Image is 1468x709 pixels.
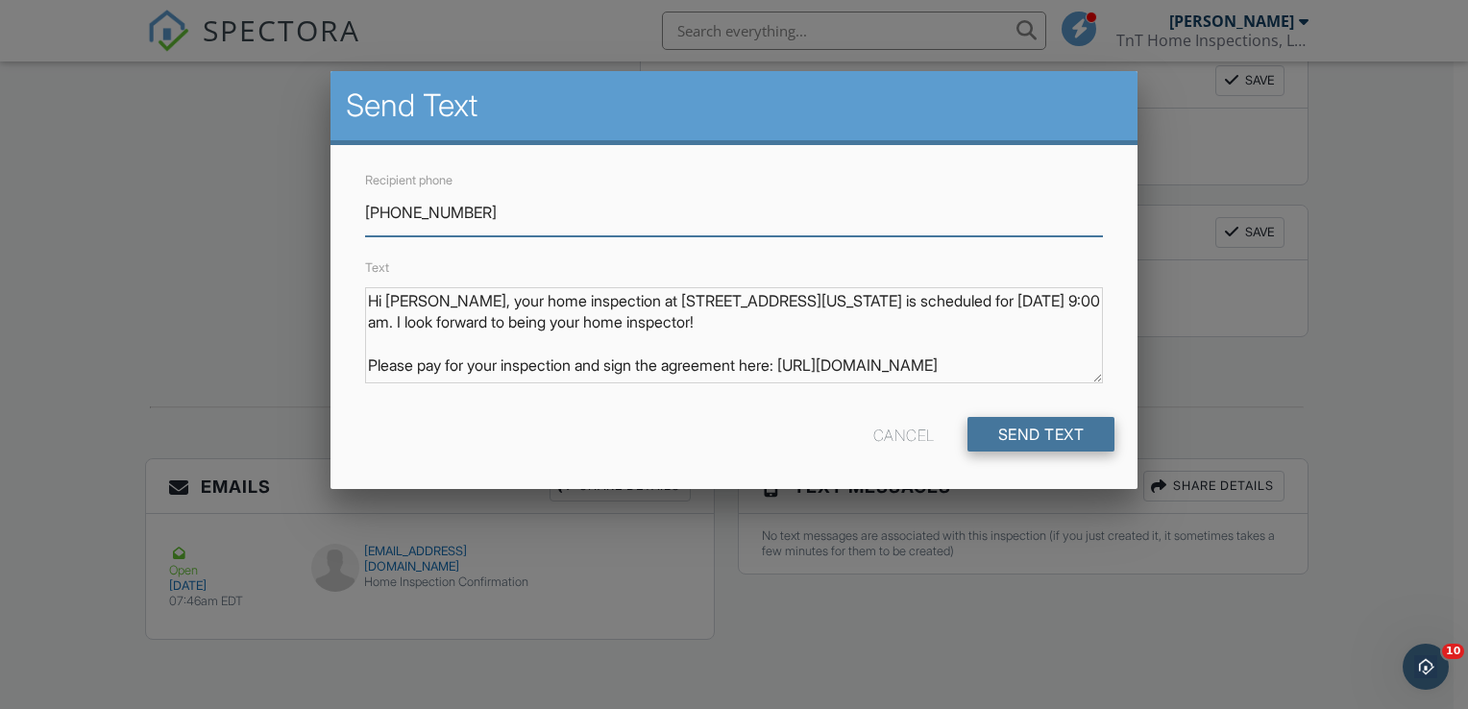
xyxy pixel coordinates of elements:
[365,260,389,275] label: Text
[967,417,1115,452] input: Send Text
[1403,644,1449,690] iframe: Intercom live chat
[365,173,453,187] label: Recipient phone
[365,287,1103,383] textarea: Hi [PERSON_NAME], your home inspection at [STREET_ADDRESS][US_STATE] is scheduled for [DATE] 9:00...
[346,86,1122,125] h2: Send Text
[873,417,935,452] div: Cancel
[1442,644,1464,659] span: 10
